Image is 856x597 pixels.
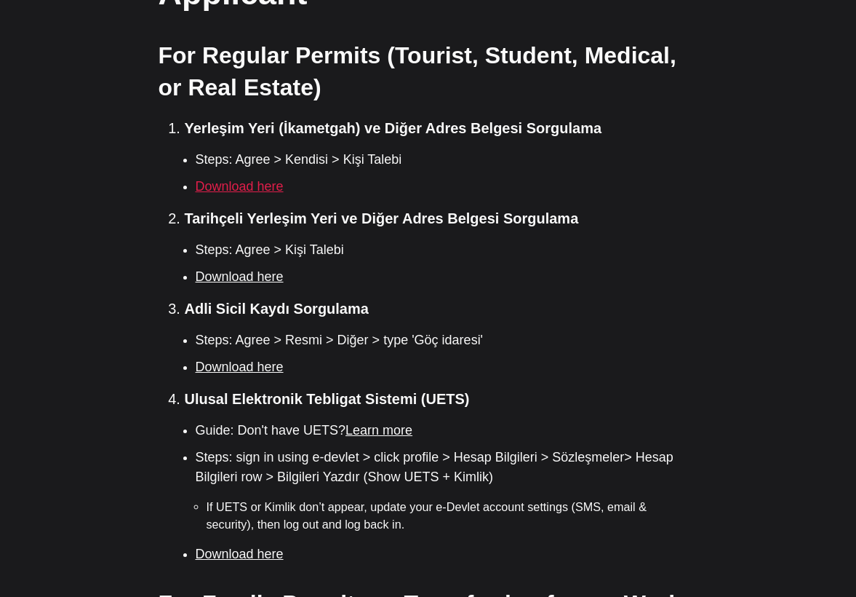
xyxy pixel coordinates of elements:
[207,498,697,534] li: If UETS or Kimlik don’t appear, update your e-Devlet account settings (SMS, email & security), th...
[196,269,284,284] a: Download here
[196,448,697,534] li: Steps: sign in using e-devlet > click profile > Hesap Bilgileri > Sözleşmeler> Hesap Bilgileri ro...
[196,331,697,350] li: Steps: Agree > Resmi > Diğer > type 'Göç idaresi'
[185,210,579,226] strong: Tarihçeli Yerleşim Yeri ve Diğer Adres Belgesi Sorgulama
[345,423,412,438] a: Learn more
[196,547,284,561] a: Download here
[185,120,602,136] strong: Yerleşim Yeri (İkametgah) ve Diğer Adres Belgesi Sorgulama
[196,179,284,194] a: Download here
[196,421,697,440] li: Guide: Don't have UETS?
[185,391,470,407] strong: Ulusal Elektronik Tebligat Sistemi (UETS)
[196,360,284,374] a: Download here
[196,150,697,170] li: Steps: Agree > Kendisi > Kişi Talebi
[196,240,697,260] li: Steps: Agree > Kişi Talebi
[185,301,369,317] strong: Adli Sicil Kaydı Sorgulama
[159,39,697,105] h3: For Regular Permits (Tourist, Student, Medical, or Real Estate)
